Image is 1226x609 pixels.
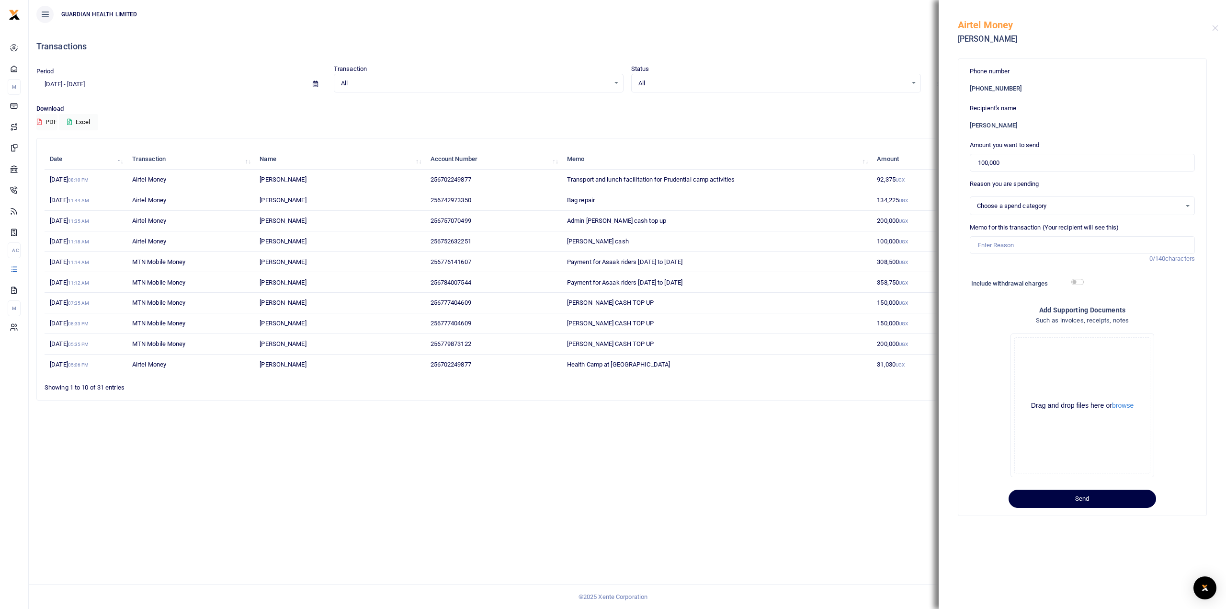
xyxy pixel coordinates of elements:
[896,362,905,368] small: UGX
[68,218,90,224] small: 11:35 AM
[132,238,166,245] span: Airtel Money
[970,103,1017,113] label: Recipient's name
[36,104,1218,114] p: Download
[970,85,1195,92] h6: [PHONE_NUMBER]
[425,149,561,170] th: Account Number: activate to sort column ascending
[431,299,471,306] span: 256777404609
[638,79,907,88] span: All
[260,238,306,245] span: [PERSON_NAME]
[431,176,471,183] span: 256702249877
[899,198,908,203] small: UGX
[970,179,1039,189] label: Reason you are spending
[50,361,89,368] span: [DATE]
[977,201,1181,211] span: Choose a spend category
[50,176,89,183] span: [DATE]
[431,258,471,265] span: 256776141607
[36,76,305,92] input: select period
[431,361,471,368] span: 256702249877
[50,196,89,204] span: [DATE]
[877,238,908,245] span: 100,000
[1149,255,1166,262] span: 0/140
[877,258,908,265] span: 308,500
[132,340,186,347] span: MTN Mobile Money
[341,79,610,88] span: All
[631,64,649,74] label: Status
[1212,25,1218,31] button: Close
[127,149,254,170] th: Transaction: activate to sort column ascending
[970,154,1195,172] input: UGX
[132,196,166,204] span: Airtel Money
[899,218,908,224] small: UGX
[970,67,1010,76] label: Phone number
[899,300,908,306] small: UGX
[260,361,306,368] span: [PERSON_NAME]
[57,10,141,19] span: GUARDIAN HEALTH LIMITED
[567,279,682,286] span: Payment for Asaak riders [DATE] to [DATE]
[872,149,968,170] th: Amount: activate to sort column ascending
[929,76,1218,92] input: Search
[36,67,54,76] label: Period
[970,223,1119,232] label: Memo for this transaction (Your recipient will see this)
[50,258,89,265] span: [DATE]
[567,299,654,306] span: [PERSON_NAME] CASH TOP UP
[50,279,89,286] span: [DATE]
[431,279,471,286] span: 256784007544
[260,258,306,265] span: [PERSON_NAME]
[877,279,908,286] span: 358,750
[970,236,1195,254] input: Enter Reason
[877,299,908,306] span: 150,000
[68,239,90,244] small: 11:18 AM
[68,300,90,306] small: 07:35 AM
[59,114,98,130] button: Excel
[1009,490,1156,508] button: Send
[567,196,595,204] span: Bag repair
[132,299,186,306] span: MTN Mobile Money
[260,196,306,204] span: [PERSON_NAME]
[8,300,21,316] li: M
[132,361,166,368] span: Airtel Money
[68,198,90,203] small: 11:44 AM
[132,258,186,265] span: MTN Mobile Money
[45,378,526,392] div: Showing 1 to 10 of 31 entries
[899,260,908,265] small: UGX
[68,177,89,183] small: 08:10 PM
[899,321,908,326] small: UGX
[260,320,306,327] span: [PERSON_NAME]
[254,149,425,170] th: Name: activate to sort column ascending
[877,176,905,183] span: 92,375
[970,315,1195,326] h4: Such as invoices, receipts, notes
[260,299,306,306] span: [PERSON_NAME]
[260,176,306,183] span: [PERSON_NAME]
[50,238,89,245] span: [DATE]
[431,238,471,245] span: 256752632251
[899,280,908,286] small: UGX
[877,217,908,224] span: 200,000
[970,140,1039,150] label: Amount you want to send
[567,217,666,224] span: Admin [PERSON_NAME] cash top up
[260,217,306,224] span: [PERSON_NAME]
[50,217,89,224] span: [DATE]
[50,320,89,327] span: [DATE]
[431,196,471,204] span: 256742973350
[36,41,1218,52] h4: Transactions
[50,299,89,306] span: [DATE]
[260,340,306,347] span: [PERSON_NAME]
[68,342,89,347] small: 05:35 PM
[1010,333,1154,477] div: File Uploader
[567,176,735,183] span: Transport and lunch facilitation for Prudential camp activities
[9,9,20,21] img: logo-small
[68,260,90,265] small: 11:14 AM
[50,340,89,347] span: [DATE]
[1015,401,1150,410] div: Drag and drop files here or
[896,177,905,183] small: UGX
[877,340,908,347] span: 200,000
[567,238,629,245] span: [PERSON_NAME] cash
[567,340,654,347] span: [PERSON_NAME] CASH TOP UP
[1193,576,1216,599] div: Open Intercom Messenger
[431,217,471,224] span: 256757070499
[958,19,1212,31] h5: Airtel Money
[68,280,90,286] small: 11:12 AM
[958,34,1212,44] h5: [PERSON_NAME]
[36,114,57,130] button: PDF
[567,361,670,368] span: Health Camp at [GEOGRAPHIC_DATA]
